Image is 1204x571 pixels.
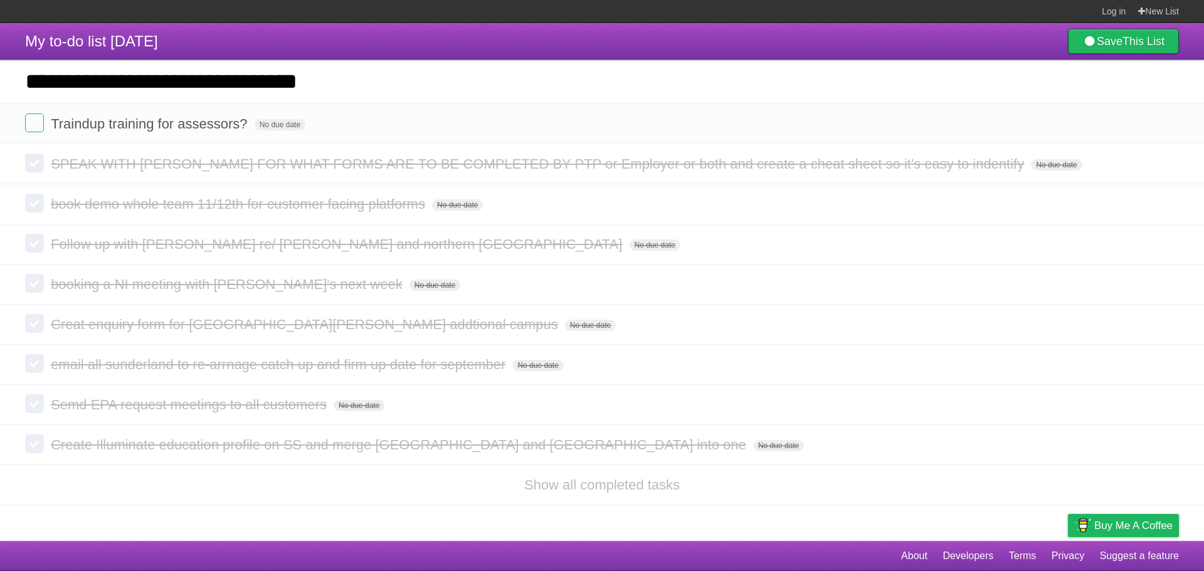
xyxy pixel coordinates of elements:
a: Developers [943,544,993,568]
span: Buy me a coffee [1094,515,1173,537]
span: Creat enquiry form for [GEOGRAPHIC_DATA][PERSON_NAME] addtional campus [51,317,561,332]
img: Buy me a coffee [1074,515,1091,536]
label: Done [25,154,44,172]
a: Show all completed tasks [524,477,680,493]
a: About [901,544,927,568]
b: This List [1122,35,1164,48]
span: No due date [512,360,563,371]
span: No due date [565,320,616,331]
a: SaveThis List [1068,29,1179,54]
span: My to-do list [DATE] [25,33,158,50]
span: Follow up with [PERSON_NAME] re/ [PERSON_NAME] and northern [GEOGRAPHIC_DATA] [51,236,625,252]
label: Done [25,354,44,373]
span: No due date [334,400,384,411]
span: No due date [630,239,680,251]
label: Done [25,194,44,212]
span: No due date [255,119,305,130]
span: SPEAK WITH [PERSON_NAME] FOR WHAT FORMS ARE TO BE COMPLETED BY PTP or Employer or both and create... [51,156,1027,172]
span: No due date [432,199,483,211]
span: No due date [1031,159,1082,170]
label: Done [25,274,44,293]
span: Traindup training for assessors? [51,116,250,132]
a: Suggest a feature [1100,544,1179,568]
a: Privacy [1052,544,1084,568]
span: booking a NI meeting with [PERSON_NAME]'s next week [51,276,406,292]
a: Terms [1009,544,1037,568]
span: book demo whole team 11/12th for customer facing platforms [51,196,428,212]
label: Done [25,434,44,453]
label: Done [25,314,44,333]
label: Done [25,234,44,253]
span: Semd EPA request meetings to all customers [51,397,330,412]
span: No due date [409,280,460,291]
a: Buy me a coffee [1068,514,1179,537]
span: email all sunderland to re-arrnage catch up and firm up date for september [51,357,509,372]
label: Done [25,394,44,413]
span: Create Illuminate education profile on SS and merge [GEOGRAPHIC_DATA] and [GEOGRAPHIC_DATA] into one [51,437,749,453]
span: No due date [753,440,804,451]
label: Done [25,113,44,132]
